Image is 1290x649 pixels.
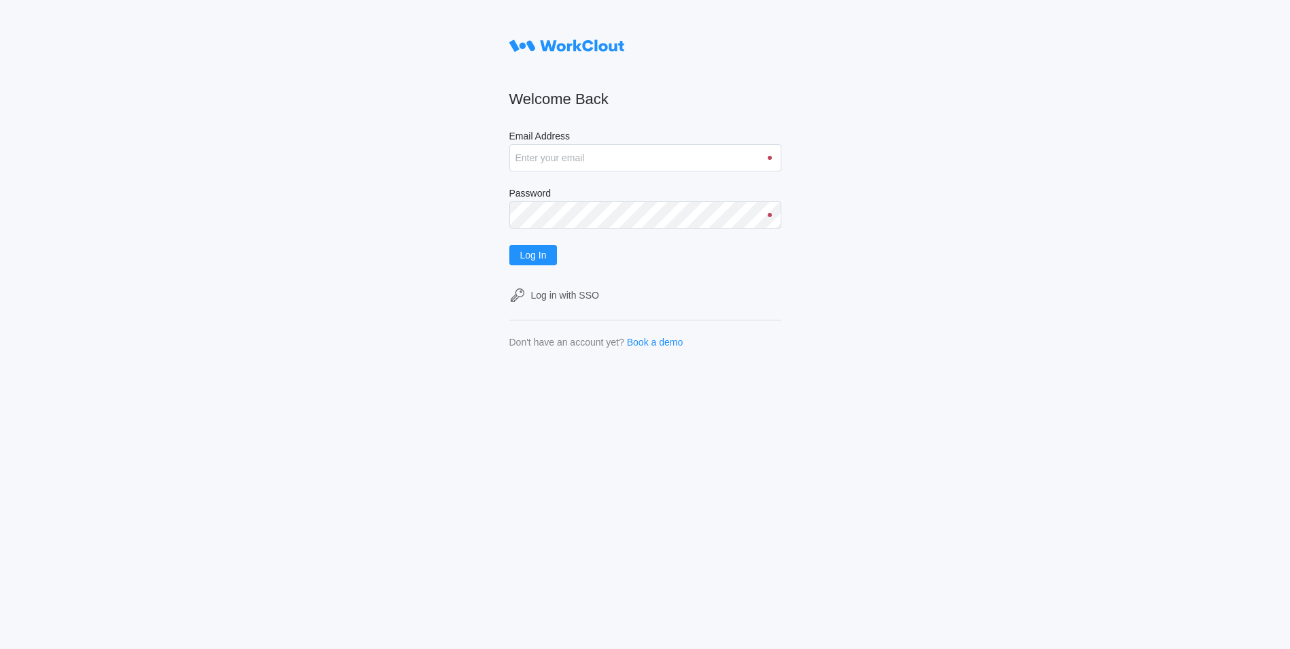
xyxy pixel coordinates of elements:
label: Email Address [509,131,781,144]
a: Book a demo [627,337,683,348]
span: Log In [520,250,547,260]
button: Log In [509,245,558,265]
label: Password [509,188,781,201]
div: Log in with SSO [531,290,599,301]
div: Don't have an account yet? [509,337,624,348]
input: Enter your email [509,144,781,171]
a: Log in with SSO [509,287,781,303]
h2: Welcome Back [509,90,781,109]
